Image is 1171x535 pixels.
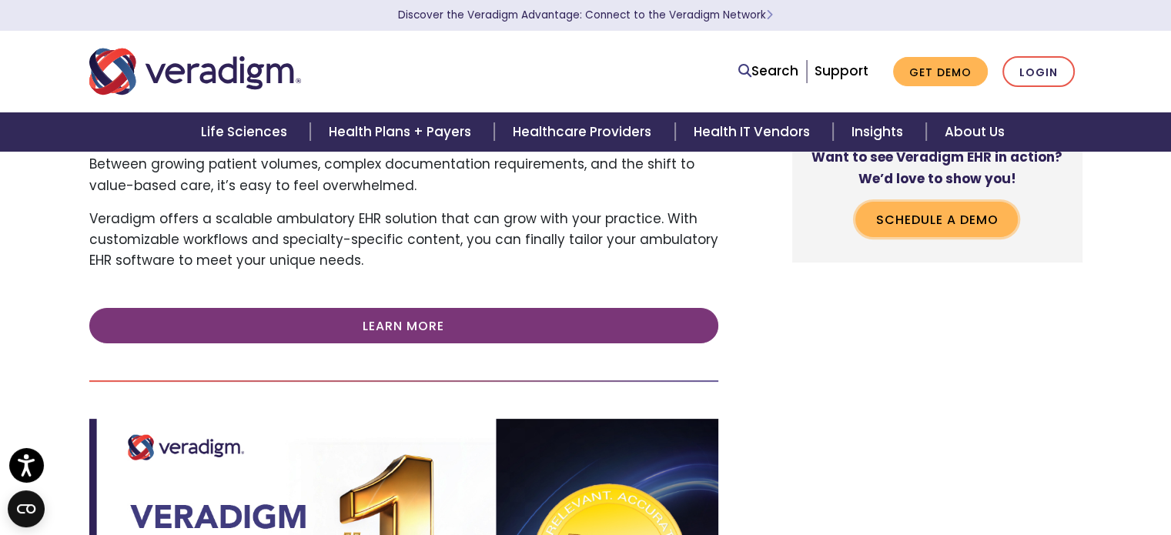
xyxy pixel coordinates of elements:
[926,112,1023,152] a: About Us
[89,308,718,343] a: Learn More
[766,8,773,22] span: Learn More
[89,46,301,97] img: Veradigm logo
[182,112,310,152] a: Life Sciences
[738,61,798,82] a: Search
[8,490,45,527] button: Open CMP widget
[1002,56,1075,88] a: Login
[815,62,868,80] a: Support
[855,201,1018,236] a: Schedule a Demo
[89,209,718,272] p: Veradigm offers a scalable ambulatory EHR solution that can grow with your practice. With customi...
[833,112,926,152] a: Insights
[893,57,988,87] a: Get Demo
[675,112,833,152] a: Health IT Vendors
[310,112,494,152] a: Health Plans + Payers
[89,133,718,196] p: Are you a healthcare provider struggling to keep up with the demands of a busy practice? Between ...
[494,112,674,152] a: Healthcare Providers
[398,8,773,22] a: Discover the Veradigm Advantage: Connect to the Veradigm NetworkLearn More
